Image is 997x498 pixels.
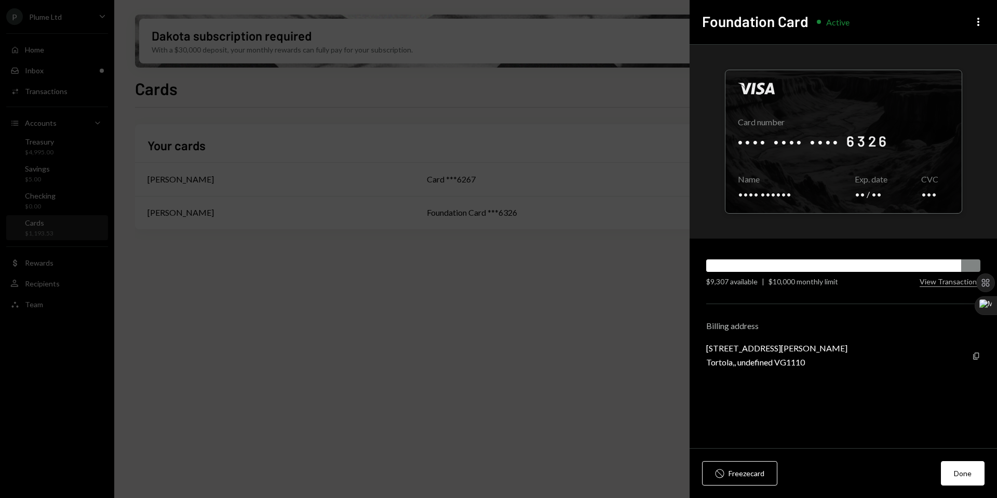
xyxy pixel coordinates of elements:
[706,276,758,287] div: $9,307 available
[941,461,985,486] button: Done
[706,357,847,367] div: Tortola,, undefined VG1110
[706,321,980,331] div: Billing address
[729,468,764,479] div: Freeze card
[725,70,962,214] div: Click to reveal
[702,11,809,32] h2: Foundation Card
[702,461,777,486] button: Freezecard
[920,277,980,287] button: View Transactions
[826,17,850,27] div: Active
[769,276,838,287] div: $10,000 monthly limit
[762,276,764,287] div: |
[706,343,847,353] div: [STREET_ADDRESS][PERSON_NAME]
